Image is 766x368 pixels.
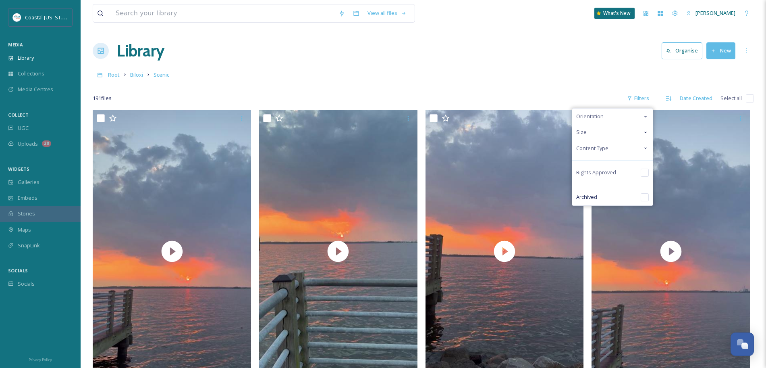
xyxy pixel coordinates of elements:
img: download%20%281%29.jpeg [13,13,21,21]
div: 20 [42,140,51,147]
span: Maps [18,226,31,234]
span: SnapLink [18,242,40,249]
a: View all files [363,5,411,21]
span: [PERSON_NAME] [695,9,735,17]
span: Coastal [US_STATE] [25,13,71,21]
span: Root [108,71,120,78]
span: 191 file s [93,94,112,102]
a: Root [108,70,120,79]
a: What's New [594,8,635,19]
span: Media Centres [18,86,53,93]
span: Galleries [18,178,39,186]
span: SOCIALS [8,268,28,274]
span: Library [18,54,34,62]
span: Select all [720,94,742,102]
span: UGC [18,124,29,132]
span: MEDIA [8,42,23,48]
div: Date Created [676,90,716,106]
span: Privacy Policy [29,357,52,362]
span: Rights Approved [576,169,616,176]
a: Scenic [154,70,169,79]
span: Orientation [576,113,604,120]
a: Privacy Policy [29,354,52,364]
div: Filters [623,90,653,106]
a: Library [117,39,164,63]
button: Open Chat [731,332,754,356]
span: WIDGETS [8,166,29,172]
input: Search your library [112,4,334,22]
span: Embeds [18,194,37,202]
a: Biloxi [130,70,143,79]
span: COLLECT [8,112,29,118]
button: New [706,42,735,59]
span: Content Type [576,144,608,152]
span: Biloxi [130,71,143,78]
span: Socials [18,280,35,288]
span: Scenic [154,71,169,78]
span: Uploads [18,140,38,148]
a: [PERSON_NAME] [682,5,739,21]
span: Size [576,128,587,136]
span: Collections [18,70,44,77]
span: Archived [576,193,597,201]
button: Organise [662,42,702,59]
span: Stories [18,210,35,217]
